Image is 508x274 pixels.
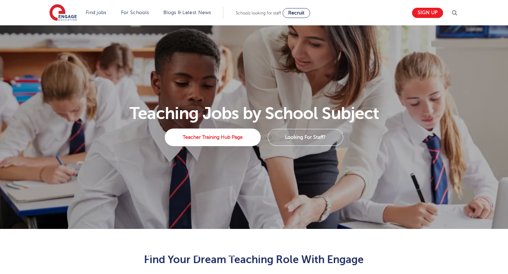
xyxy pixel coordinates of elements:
a: Sign up [412,8,443,18]
a: Find jobs [86,10,107,15]
a: Recruit [283,8,310,18]
a: For Schools [121,10,149,15]
span: Schools looking for staff [236,11,281,15]
img: Engage Education [49,4,77,22]
span: Recruit [288,10,304,15]
h1: Teaching Jobs by School Subject [46,105,463,122]
a: Teacher Training Hub Page [165,129,260,146]
a: Blogs & Latest News [163,10,211,15]
a: Looking For Staff? [268,129,343,146]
